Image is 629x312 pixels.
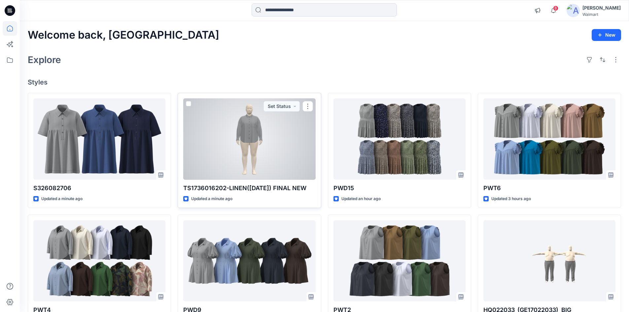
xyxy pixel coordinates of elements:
a: HQ022033_(GE17022033)_BIG [483,220,615,302]
div: Walmart [582,12,621,17]
a: S326082706 [33,98,165,180]
p: TS1736016202-LINEN([DATE]) FINAL NEW [183,184,315,193]
img: avatar [567,4,580,17]
span: 8 [553,6,558,11]
h4: Styles [28,78,621,86]
div: [PERSON_NAME] [582,4,621,12]
a: TS1736016202-LINEN(23-08-2025) FINAL NEW [183,98,315,180]
p: Updated 3 hours ago [491,195,531,202]
button: New [592,29,621,41]
a: PWT4 [33,220,165,302]
p: Updated a minute ago [41,195,83,202]
p: Updated an hour ago [341,195,381,202]
h2: Explore [28,54,61,65]
p: Updated a minute ago [191,195,232,202]
a: PWT6 [483,98,615,180]
p: PWT6 [483,184,615,193]
a: PWD15 [333,98,466,180]
h2: Welcome back, [GEOGRAPHIC_DATA] [28,29,219,41]
p: PWD15 [333,184,466,193]
a: PWT2 [333,220,466,302]
p: S326082706 [33,184,165,193]
a: PWD9 [183,220,315,302]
